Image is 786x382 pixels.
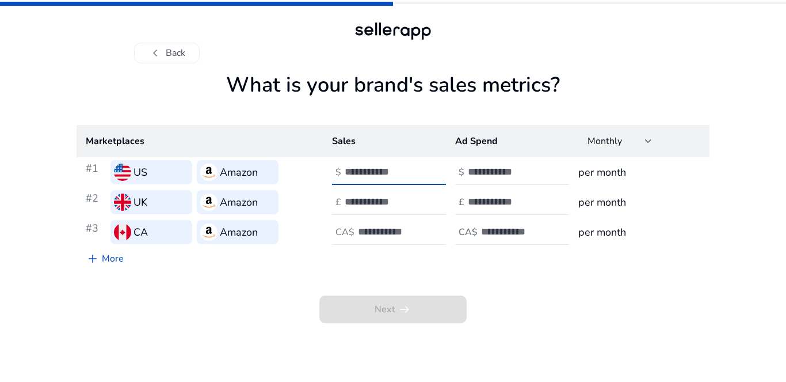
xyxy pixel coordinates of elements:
h3: US [133,164,147,180]
h3: per month [578,164,700,180]
span: Monthly [587,135,622,147]
h4: £ [459,197,464,208]
th: Ad Spend [446,125,569,157]
h3: #1 [86,160,106,184]
h3: UK [133,194,147,210]
a: More [77,247,133,270]
h1: What is your brand's sales metrics? [77,73,709,125]
h3: Amazon [220,224,258,240]
h4: CA$ [335,227,354,238]
img: uk.svg [114,194,131,211]
span: add [86,252,100,266]
h3: Amazon [220,164,258,180]
th: Marketplaces [77,125,323,157]
h4: $ [335,167,341,178]
th: Sales [323,125,446,157]
h3: #2 [86,190,106,214]
h3: CA [133,224,148,240]
h3: per month [578,194,700,210]
button: chevron_leftBack [134,43,200,63]
h3: per month [578,224,700,240]
h4: £ [335,197,341,208]
img: ca.svg [114,224,131,241]
h3: #3 [86,220,106,244]
h3: Amazon [220,194,258,210]
h4: $ [459,167,464,178]
span: chevron_left [148,46,162,60]
h4: CA$ [459,227,478,238]
img: us.svg [114,164,131,181]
